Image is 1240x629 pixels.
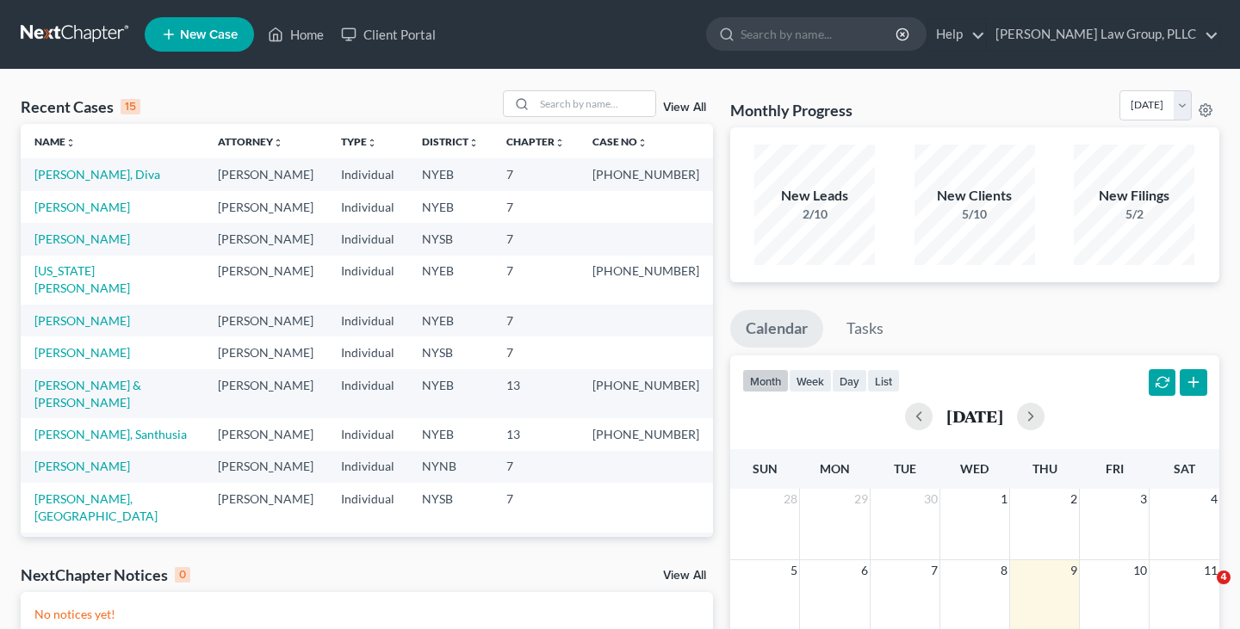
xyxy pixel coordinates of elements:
a: [PERSON_NAME] Law Group, PLLC [987,19,1218,50]
td: NYEB [408,305,493,336]
a: Districtunfold_more [422,135,479,148]
a: [PERSON_NAME] [34,459,130,473]
i: unfold_more [468,138,479,148]
div: 0 [175,567,190,583]
button: list [867,369,900,392]
td: Individual [327,223,408,255]
a: [PERSON_NAME] [34,313,130,328]
td: [PERSON_NAME] [204,483,327,532]
span: Mon [820,461,850,476]
td: NYEB [408,158,493,190]
span: Thu [1032,461,1057,476]
div: NextChapter Notices [21,564,190,585]
a: Case Nounfold_more [592,135,648,148]
a: [PERSON_NAME], Santhusia [34,427,187,441]
td: NYEB [408,191,493,223]
td: NYSB [408,483,493,532]
td: [PHONE_NUMBER] [579,158,713,190]
td: 7 [493,336,579,368]
div: Recent Cases [21,96,140,117]
td: NYSB [408,223,493,255]
td: 7 [493,223,579,255]
td: NYSB [408,533,493,582]
a: [PERSON_NAME] & [PERSON_NAME] [34,378,141,410]
td: Individual [327,369,408,418]
a: Typeunfold_more [341,135,377,148]
i: unfold_more [367,138,377,148]
td: [PERSON_NAME] [204,223,327,255]
td: Individual [327,451,408,483]
iframe: Intercom live chat [1181,570,1223,612]
span: 2 [1069,489,1079,509]
span: 4 [1217,570,1231,584]
div: 5/10 [914,206,1035,223]
span: Fri [1106,461,1124,476]
h2: [DATE] [946,407,1003,425]
div: New Filings [1074,186,1194,206]
span: Sat [1174,461,1195,476]
i: unfold_more [555,138,565,148]
td: 7 [493,533,579,582]
a: View All [663,570,706,582]
p: No notices yet! [34,606,699,623]
td: 7 [493,158,579,190]
a: [US_STATE][PERSON_NAME] [34,263,130,295]
span: 4 [1209,489,1219,509]
td: Individual [327,418,408,450]
a: [PERSON_NAME] [34,200,130,214]
td: 7 [493,191,579,223]
div: 2/10 [754,206,875,223]
td: NYNB [408,451,493,483]
span: 1 [999,489,1009,509]
div: 5/2 [1074,206,1194,223]
td: Individual [327,483,408,532]
div: 15 [121,99,140,114]
td: 7 [493,451,579,483]
td: [PERSON_NAME] [204,158,327,190]
a: Chapterunfold_more [506,135,565,148]
button: month [742,369,789,392]
td: [PERSON_NAME] [204,191,327,223]
a: [PERSON_NAME] [34,345,130,360]
span: 10 [1131,560,1149,581]
span: 29 [852,489,870,509]
a: View All [663,102,706,114]
td: Individual [327,305,408,336]
td: [PERSON_NAME] [204,336,327,368]
span: 30 [922,489,939,509]
a: [PERSON_NAME], Diva [34,167,160,182]
a: Help [927,19,985,50]
span: 3 [1138,489,1149,509]
span: 7 [929,560,939,581]
td: NYSB [408,336,493,368]
td: 7 [493,256,579,305]
td: [PERSON_NAME] [204,533,327,582]
i: unfold_more [65,138,76,148]
span: Wed [960,461,989,476]
span: Sun [753,461,778,476]
td: 7 [493,483,579,532]
a: Calendar [730,310,823,348]
td: Individual [327,191,408,223]
a: Attorneyunfold_more [218,135,283,148]
i: unfold_more [637,138,648,148]
a: Tasks [831,310,899,348]
td: [PERSON_NAME] [204,305,327,336]
i: unfold_more [273,138,283,148]
span: 6 [859,560,870,581]
span: New Case [180,28,238,41]
span: Tue [894,461,916,476]
a: Home [259,19,332,50]
td: 13 [493,418,579,450]
td: NYEB [408,418,493,450]
div: New Leads [754,186,875,206]
a: [PERSON_NAME] [34,231,130,246]
input: Search by name... [741,18,898,50]
span: 9 [1069,560,1079,581]
td: NYEB [408,256,493,305]
td: Individual [327,158,408,190]
span: 11 [1202,560,1219,581]
button: week [789,369,832,392]
h3: Monthly Progress [730,100,852,120]
a: Nameunfold_more [34,135,76,148]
